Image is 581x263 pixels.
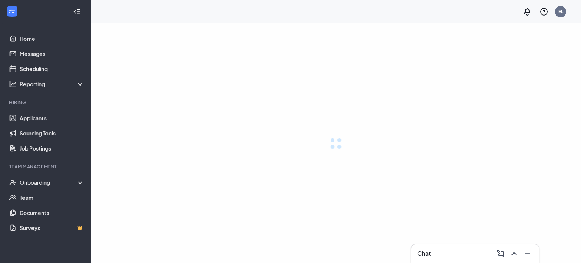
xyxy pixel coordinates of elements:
[20,205,84,220] a: Documents
[496,249,505,258] svg: ComposeMessage
[9,179,17,186] svg: UserCheck
[510,249,519,258] svg: ChevronUp
[20,80,85,88] div: Reporting
[8,8,16,15] svg: WorkstreamLogo
[20,126,84,141] a: Sourcing Tools
[20,190,84,205] a: Team
[20,110,84,126] a: Applicants
[539,7,548,16] svg: QuestionInfo
[9,80,17,88] svg: Analysis
[494,247,506,260] button: ComposeMessage
[521,247,533,260] button: Minimize
[20,46,84,61] a: Messages
[9,163,83,170] div: Team Management
[417,249,431,258] h3: Chat
[523,7,532,16] svg: Notifications
[20,61,84,76] a: Scheduling
[507,247,519,260] button: ChevronUp
[20,31,84,46] a: Home
[20,179,85,186] div: Onboarding
[523,249,532,258] svg: Minimize
[9,99,83,106] div: Hiring
[558,8,563,15] div: EL
[20,141,84,156] a: Job Postings
[73,8,81,16] svg: Collapse
[20,220,84,235] a: SurveysCrown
